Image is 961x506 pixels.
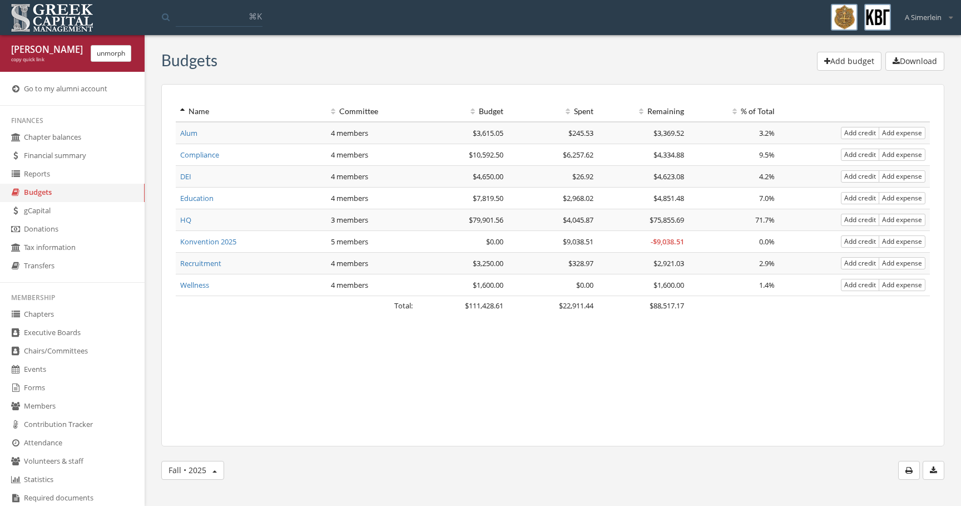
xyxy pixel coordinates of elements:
button: Add expense [879,214,925,226]
h3: Budgets [161,52,217,69]
div: Spent [512,106,594,117]
div: copy quick link [11,56,82,63]
button: Add credit [841,192,879,204]
button: Fall • 2025 [161,461,224,480]
a: Recruitment [180,258,221,268]
span: Fall • 2025 [169,465,206,475]
span: $2,968.02 [563,193,593,203]
button: unmorph [91,45,131,62]
button: Add credit [841,170,879,183]
button: Add credit [841,235,879,248]
button: Add expense [879,127,925,139]
span: $1,600.00 [653,280,684,290]
button: Add expense [879,257,925,269]
span: $0.00 [576,280,593,290]
span: $10,592.50 [469,150,503,160]
button: Add credit [841,127,879,139]
div: A Simerlein [898,4,953,23]
div: Remaining [602,106,684,117]
button: Add expense [879,149,925,161]
span: $4,623.08 [653,171,684,181]
div: Committee [331,106,413,117]
span: $4,851.48 [653,193,684,203]
span: 4 members [331,258,368,268]
span: $3,250.00 [473,258,503,268]
a: Wellness [180,280,209,290]
span: 4 members [331,280,368,290]
a: DEI [180,171,191,181]
div: [PERSON_NAME] Simerlein [11,43,82,56]
span: $26.92 [572,171,593,181]
span: $245.53 [568,128,593,138]
a: Konvention 2025 [180,237,236,247]
a: HQ [180,215,191,225]
span: 5 members [331,237,368,247]
span: 4.2% [759,171,775,181]
button: Add credit [841,279,879,291]
div: % of Total [693,106,775,117]
span: - $9,038.51 [651,237,684,247]
span: 4 members [331,171,368,181]
button: Download [885,52,944,71]
span: $0.00 [486,237,503,247]
span: $2,921.03 [653,258,684,268]
span: 3 members [331,215,368,225]
span: $22,911.44 [559,301,593,311]
div: Budget [422,106,503,117]
span: $9,038.51 [563,237,593,247]
span: $1,600.00 [473,280,503,290]
span: A Simerlein [905,12,942,23]
span: 4 members [331,193,368,203]
button: Add credit [841,149,879,161]
button: Add expense [879,192,925,204]
span: $3,369.52 [653,128,684,138]
td: Total: [176,296,417,316]
span: 0.0% [759,237,775,247]
a: Compliance [180,150,219,160]
span: $88,517.17 [650,301,684,311]
a: Education [180,193,214,203]
button: Add credit [841,257,879,269]
span: $75,855.69 [650,215,684,225]
span: $111,428.61 [465,301,503,311]
div: Name [180,106,322,117]
a: Alum [180,128,197,138]
span: $328.97 [568,258,593,268]
span: 4 members [331,128,368,138]
span: 7.0% [759,193,775,203]
span: $3,615.05 [473,128,503,138]
span: $4,650.00 [473,171,503,181]
span: $4,045.87 [563,215,593,225]
span: 2.9% [759,258,775,268]
span: $79,901.56 [469,215,503,225]
span: 71.7% [755,215,775,225]
span: $7,819.50 [473,193,503,203]
span: 9.5% [759,150,775,160]
span: 4 members [331,150,368,160]
span: 3.2% [759,128,775,138]
button: Add expense [879,279,925,291]
button: Add credit [841,214,879,226]
span: $6,257.62 [563,150,593,160]
button: Add expense [879,170,925,183]
span: 1.4% [759,280,775,290]
span: ⌘K [249,11,262,22]
button: Add expense [879,235,925,248]
button: Add budget [817,52,881,71]
span: $4,334.88 [653,150,684,160]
